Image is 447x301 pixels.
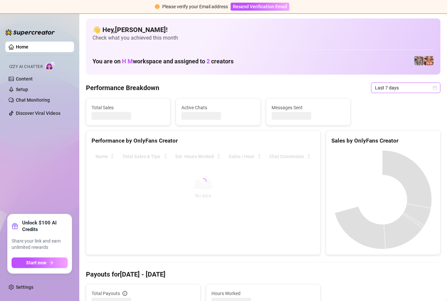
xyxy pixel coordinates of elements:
span: loading [199,178,207,185]
div: Performance by OnlyFans Creator [92,136,315,145]
a: Discover Viral Videos [16,111,60,116]
span: info-circle [123,291,127,296]
div: Please verify your Email address [162,3,228,10]
span: gift [12,223,18,229]
span: Start now [26,260,46,265]
span: Izzy AI Chatter [9,64,43,70]
img: pennylondon [424,56,433,65]
img: AI Chatter [45,61,56,71]
a: Settings [16,284,33,290]
span: calendar [433,86,437,90]
span: Active Chats [181,104,255,111]
h4: Performance Breakdown [86,83,159,92]
a: Home [16,44,28,50]
span: Hours Worked [211,290,315,297]
span: Messages Sent [272,104,345,111]
a: Setup [16,87,28,92]
img: logo-BBDzfeDw.svg [5,29,55,36]
span: Total Sales [92,104,165,111]
h1: You are on workspace and assigned to creators [93,58,234,65]
button: Start nowarrow-right [12,257,68,268]
h4: 👋 Hey, [PERSON_NAME] ! [93,25,434,34]
span: arrow-right [49,260,54,265]
div: Sales by OnlyFans Creator [331,136,435,145]
button: Resend Verification Email [231,3,289,11]
span: Last 7 days [375,83,436,93]
h4: Payouts for [DATE] - [DATE] [86,270,440,279]
span: Check what you achieved this month [93,34,434,42]
span: H M [122,58,133,65]
strong: Unlock $100 AI Credits [22,219,68,233]
span: Resend Verification Email [233,4,287,9]
span: 2 [206,58,210,65]
span: Share your link and earn unlimited rewards [12,238,68,251]
a: Chat Monitoring [16,97,50,103]
span: Total Payouts [92,290,120,297]
a: Content [16,76,33,82]
span: exclamation-circle [155,4,160,9]
img: pennylondonvip [414,56,424,65]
